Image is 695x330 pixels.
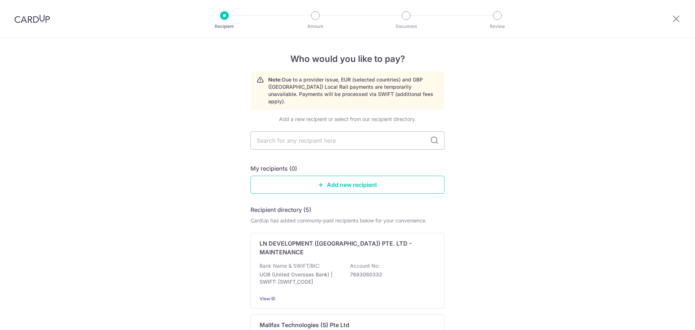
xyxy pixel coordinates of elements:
[260,262,320,270] p: Bank Name & SWIFT/BIC:
[649,308,688,326] iframe: Opens a widget where you can find more information
[250,164,297,173] h5: My recipients (0)
[268,76,282,83] strong: Note:
[268,76,438,105] p: Due to a provider issue, EUR (selected countries) and GBP ([GEOGRAPHIC_DATA]) Local Rail payments...
[250,176,445,194] a: Add new recipient
[260,321,349,329] p: Malifax Technologies (S) Pte Ltd
[260,271,341,285] p: UOB (United Overseas Bank) | SWIFT: [SWIFT_CODE]
[250,131,445,150] input: Search for any recipient here
[350,262,380,270] p: Account No:
[471,23,524,30] p: Review
[379,23,433,30] p: Document
[250,217,445,224] div: CardUp has added commonly-paid recipients below for your convenience.
[260,239,427,256] p: LN DEVELOPMENT ([GEOGRAPHIC_DATA]) PTE. LTD - MAINTENANCE
[14,14,50,23] img: CardUp
[288,23,342,30] p: Amount
[350,271,431,278] p: 7693080332
[198,23,251,30] p: Recipient
[260,296,270,301] a: View
[250,205,311,214] h5: Recipient directory (5)
[250,116,445,123] div: Add a new recipient or select from our recipient directory.
[250,53,445,66] h4: Who would you like to pay?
